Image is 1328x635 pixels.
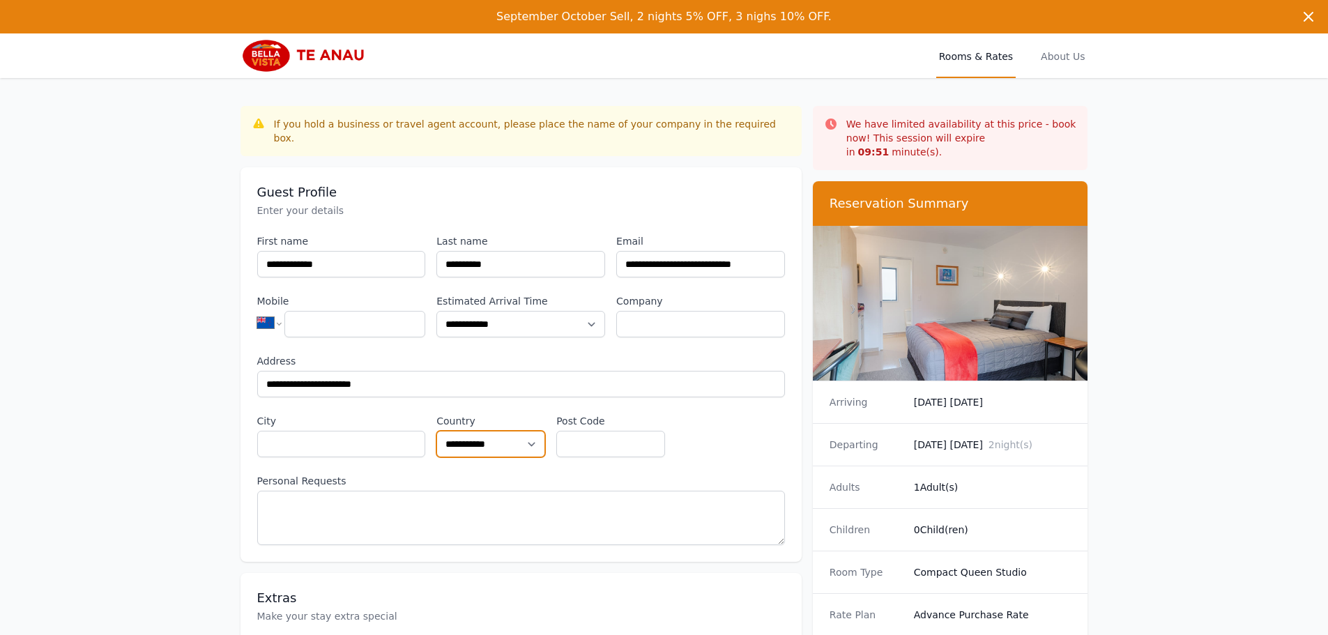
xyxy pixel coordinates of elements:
[914,438,1071,452] dd: [DATE] [DATE]
[858,146,890,158] strong: 09 : 51
[496,10,832,23] span: September October Sell, 2 nights 5% OFF, 3 nighs 10% OFF.
[1038,33,1087,78] a: About Us
[257,474,785,488] label: Personal Requests
[830,608,903,622] dt: Rate Plan
[830,438,903,452] dt: Departing
[830,195,1071,212] h3: Reservation Summary
[914,565,1071,579] dd: Compact Queen Studio
[830,565,903,579] dt: Room Type
[257,204,785,217] p: Enter your details
[257,609,785,623] p: Make your stay extra special
[914,480,1071,494] dd: 1 Adult(s)
[914,395,1071,409] dd: [DATE] [DATE]
[436,294,605,308] label: Estimated Arrival Time
[914,523,1071,537] dd: 0 Child(ren)
[914,608,1071,622] dd: Advance Purchase Rate
[616,294,785,308] label: Company
[556,414,665,428] label: Post Code
[257,234,426,248] label: First name
[830,395,903,409] dt: Arriving
[436,414,545,428] label: Country
[616,234,785,248] label: Email
[830,480,903,494] dt: Adults
[436,234,605,248] label: Last name
[257,354,785,368] label: Address
[989,439,1032,450] span: 2 night(s)
[846,117,1077,159] p: We have limited availability at this price - book now! This session will expire in minute(s).
[257,184,785,201] h3: Guest Profile
[830,523,903,537] dt: Children
[257,590,785,606] h3: Extras
[936,33,1016,78] a: Rooms & Rates
[241,39,375,72] img: Bella Vista Te Anau
[257,294,426,308] label: Mobile
[813,226,1088,381] img: Compact Queen Studio
[257,414,426,428] label: City
[274,117,791,145] div: If you hold a business or travel agent account, please place the name of your company in the requ...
